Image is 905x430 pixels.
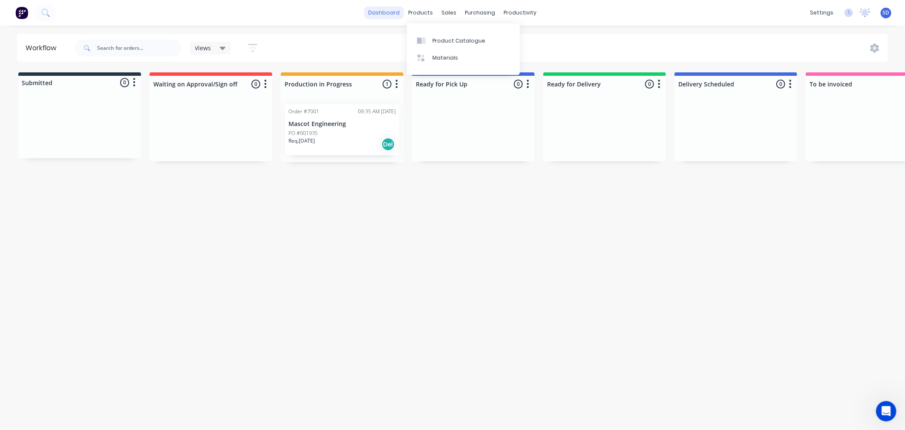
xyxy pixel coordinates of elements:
[288,108,319,115] div: Order #7001
[26,43,61,53] div: Workflow
[876,401,896,421] iframe: Intercom live chat
[15,6,28,19] img: Factory
[883,9,890,17] span: SD
[432,37,485,45] div: Product Catalogue
[364,6,404,19] a: dashboard
[404,6,438,19] div: products
[806,6,838,19] div: settings
[407,49,520,66] a: Materials
[461,6,500,19] div: purchasing
[97,40,182,57] input: Search for orders...
[358,108,396,115] div: 09:35 AM [DATE]
[195,43,211,52] span: Views
[407,32,520,49] a: Product Catalogue
[381,138,395,151] div: Del
[285,104,399,155] div: Order #700109:35 AM [DATE]Mascot EngineeringPO #001935Req.[DATE]Del
[288,120,396,128] p: Mascot Engineering
[438,6,461,19] div: sales
[500,6,541,19] div: productivity
[288,137,315,145] p: Req. [DATE]
[288,129,318,137] p: PO #001935
[432,54,458,62] div: Materials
